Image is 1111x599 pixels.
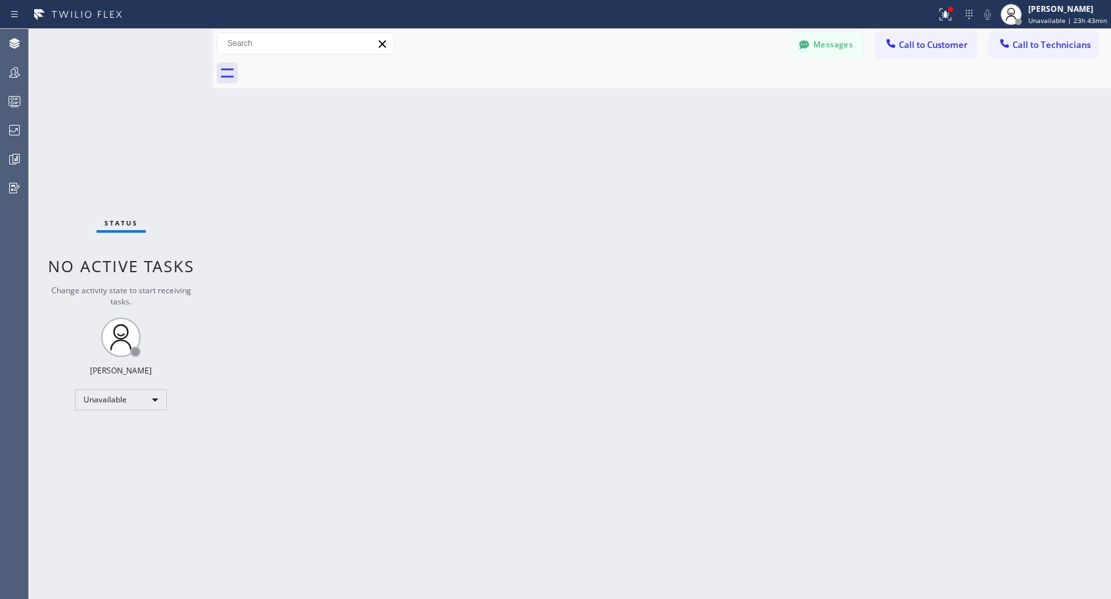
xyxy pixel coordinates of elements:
[104,218,138,228] span: Status
[989,32,1098,57] button: Call to Technicians
[48,255,194,277] span: No active tasks
[1028,3,1107,14] div: [PERSON_NAME]
[1028,16,1107,25] span: Unavailable | 23h 43min
[978,5,997,24] button: Mute
[899,39,968,51] span: Call to Customer
[1012,39,1091,51] span: Call to Technicians
[217,33,394,54] input: Search
[876,32,976,57] button: Call to Customer
[790,32,863,57] button: Messages
[90,365,152,376] div: [PERSON_NAME]
[75,389,167,410] div: Unavailable
[51,285,191,307] span: Change activity state to start receiving tasks.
